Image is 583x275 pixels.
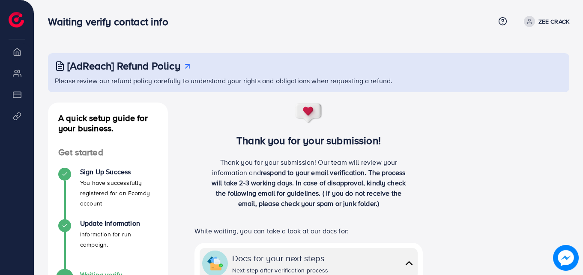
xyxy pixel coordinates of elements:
li: Sign Up Success [48,168,168,219]
p: While waiting, you can take a look at our docs for: [194,226,423,236]
img: image [553,245,579,271]
img: success [295,103,323,124]
span: respond to your email verification. The process will take 2-3 working days. In case of disapprova... [212,168,406,208]
p: You have successfully registered for an Ecomdy account [80,178,158,209]
div: Docs for your next steps [232,252,329,264]
h4: Sign Up Success [80,168,158,176]
h4: Get started [48,147,168,158]
h3: [AdReach] Refund Policy [67,60,180,72]
p: Thank you for your submission! Our team will review your information and [207,157,410,209]
li: Update Information [48,219,168,271]
img: collapse [207,256,223,271]
h3: Waiting verify contact info [48,15,175,28]
h4: A quick setup guide for your business. [48,113,168,133]
h3: Thank you for your submission! [182,134,436,147]
p: Please review our refund policy carefully to understand your rights and obligations when requesti... [55,76,564,86]
p: ZEE CRACK [538,16,569,27]
p: Information for run campaign. [80,229,158,250]
img: logo [9,12,24,27]
h4: Update Information [80,219,158,227]
div: Next step after verification process [232,266,329,275]
img: collapse [403,257,415,269]
a: ZEE CRACK [520,16,569,27]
